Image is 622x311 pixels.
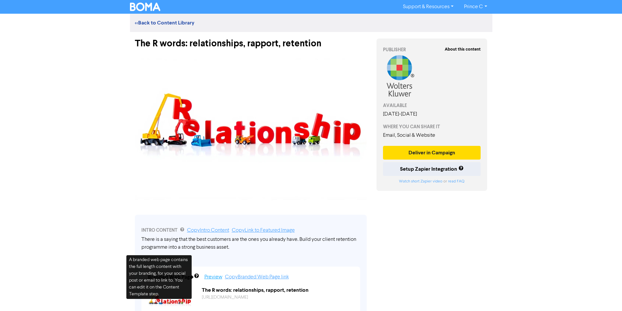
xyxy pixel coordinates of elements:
[225,274,289,280] a: Copy Branded Web Page link
[383,162,481,176] button: Setup Zapier Integration
[126,255,192,299] div: A branded web page contains the full length content with your branding, for your social post or e...
[383,179,481,184] div: or
[383,146,481,160] button: Deliver in Campaign
[135,20,194,26] a: <<Back to Content Library
[445,47,481,52] strong: About this content
[141,226,360,234] div: INTRO CONTENT
[398,2,459,12] a: Support & Resources
[197,286,359,294] div: The R words: relationships, rapport, retention
[448,179,464,183] a: read FAQ
[202,295,248,300] a: [URL][DOMAIN_NAME]
[383,110,481,118] div: [DATE] - [DATE]
[135,32,367,49] div: The R words: relationships, rapport, retention
[399,179,442,183] a: Watch short Zapier video
[232,228,295,233] a: Copy Link to Featured Image
[383,123,481,130] div: WHERE YOU CAN SHARE IT
[383,102,481,109] div: AVAILABLE
[459,2,492,12] a: Prince C
[540,241,622,311] iframe: Chat Widget
[130,3,161,11] img: BOMA Logo
[141,257,360,263] div: LINKED CONTENT
[383,132,481,139] div: Email, Social & Website
[141,236,360,251] div: There is a saying that the best customers are the ones you already have. Build your client retent...
[383,46,481,53] div: PUBLISHER
[204,274,222,280] a: Preview
[187,228,229,233] a: Copy Intro Content
[197,294,359,301] div: https://public2.bomamarketing.com/cp/5i4vxjiJSquzbvZLr0K55C?sa=EOxpf6Fk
